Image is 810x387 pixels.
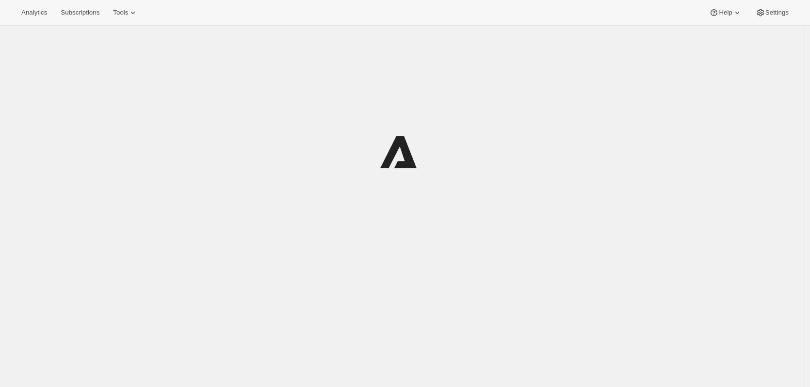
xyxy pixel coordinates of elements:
[21,9,47,16] span: Analytics
[750,6,794,19] button: Settings
[16,6,53,19] button: Analytics
[107,6,144,19] button: Tools
[61,9,99,16] span: Subscriptions
[703,6,747,19] button: Help
[55,6,105,19] button: Subscriptions
[765,9,789,16] span: Settings
[113,9,128,16] span: Tools
[719,9,732,16] span: Help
